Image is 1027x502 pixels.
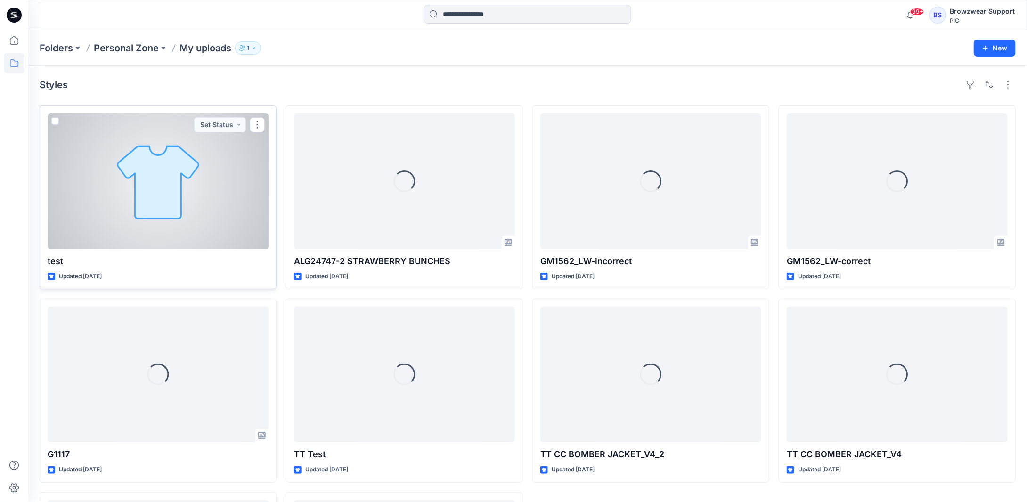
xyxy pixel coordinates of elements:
p: GM1562_LW-incorrect [540,255,761,268]
p: ALG24747-2 STRAWBERRY BUNCHES [294,255,515,268]
p: TT CC BOMBER JACKET_V4 [787,448,1008,461]
a: Personal Zone [94,41,159,55]
span: 99+ [910,8,924,16]
p: My uploads [179,41,231,55]
p: Updated [DATE] [552,465,595,475]
p: Updated [DATE] [798,465,841,475]
p: Updated [DATE] [305,465,348,475]
div: PIC [950,17,1015,24]
p: TT CC BOMBER JACKET_V4_2 [540,448,761,461]
a: test [48,113,269,249]
p: test [48,255,269,268]
div: BS [929,7,946,24]
h4: Styles [40,79,68,90]
p: Updated [DATE] [552,272,595,282]
p: Updated [DATE] [305,272,348,282]
p: GM1562_LW-correct [787,255,1008,268]
button: New [974,40,1016,57]
p: TT Test [294,448,515,461]
p: Updated [DATE] [59,272,102,282]
p: Updated [DATE] [798,272,841,282]
p: 1 [247,43,249,53]
button: 1 [235,41,261,55]
a: Folders [40,41,73,55]
p: Updated [DATE] [59,465,102,475]
div: Browzwear Support [950,6,1015,17]
p: G1117 [48,448,269,461]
